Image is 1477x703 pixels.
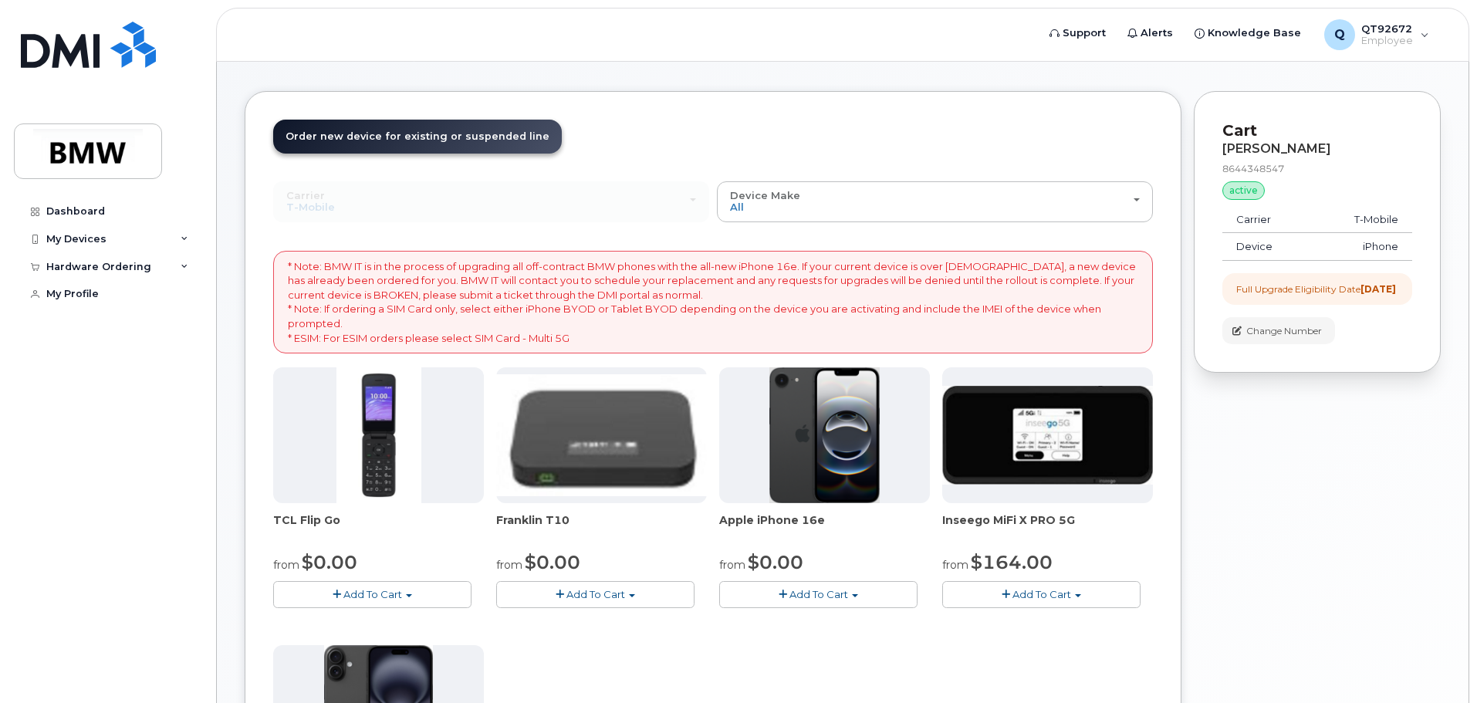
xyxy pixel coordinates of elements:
a: Support [1039,18,1117,49]
button: Add To Cart [942,581,1141,608]
td: Device [1222,233,1312,261]
p: Cart [1222,120,1412,142]
strong: [DATE] [1360,283,1396,295]
div: [PERSON_NAME] [1222,142,1412,156]
span: Add To Cart [1012,588,1071,600]
button: Add To Cart [719,581,918,608]
span: $164.00 [971,551,1053,573]
span: All [730,201,744,213]
button: Change Number [1222,317,1335,344]
iframe: Messenger Launcher [1410,636,1465,691]
small: from [496,558,522,572]
small: from [719,558,745,572]
div: active [1222,181,1265,200]
span: $0.00 [525,551,580,573]
span: QT92672 [1361,22,1413,35]
span: Knowledge Base [1208,25,1301,41]
span: Device Make [730,189,800,201]
td: iPhone [1312,233,1412,261]
h1: New Order [245,39,1441,66]
span: Add To Cart [566,588,625,600]
td: Carrier [1222,206,1312,234]
td: T-Mobile [1312,206,1412,234]
span: Alerts [1141,25,1173,41]
span: Add To Cart [789,588,848,600]
span: $0.00 [748,551,803,573]
div: Apple iPhone 16e [719,512,930,543]
div: 8644348547 [1222,162,1412,175]
span: Employee [1361,35,1413,47]
img: cut_small_inseego_5G.jpg [942,386,1153,485]
small: from [942,558,968,572]
span: Change Number [1246,324,1322,338]
small: from [273,558,299,572]
div: Inseego MiFi X PRO 5G [942,512,1153,543]
span: Q [1334,25,1345,44]
img: TCL_FLIP_MODE.jpg [336,367,421,503]
a: Knowledge Base [1184,18,1312,49]
span: Support [1063,25,1106,41]
img: iphone16e.png [769,367,880,503]
span: Add To Cart [343,588,402,600]
span: Order new device for existing or suspended line [286,130,549,142]
button: Device Make All [717,181,1153,221]
p: * Note: BMW IT is in the process of upgrading all off-contract BMW phones with the all-new iPhone... [288,259,1138,345]
div: Full Upgrade Eligibility Date [1236,282,1396,296]
div: Franklin T10 [496,512,707,543]
a: Alerts [1117,18,1184,49]
button: Add To Cart [273,581,471,608]
div: QT92672 [1313,19,1440,50]
span: $0.00 [302,551,357,573]
div: TCL Flip Go [273,512,484,543]
button: Add To Cart [496,581,695,608]
img: t10.jpg [496,374,707,496]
